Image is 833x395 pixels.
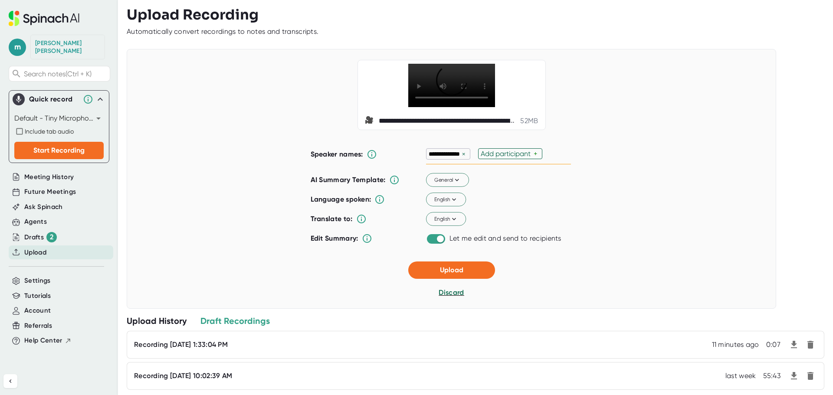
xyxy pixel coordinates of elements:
[24,248,46,258] button: Upload
[520,117,538,125] div: 52 MB
[25,128,74,135] span: Include tab audio
[24,202,63,212] button: Ask Spinach
[13,91,105,108] div: Quick record
[426,173,469,187] button: General
[24,172,74,182] button: Meeting History
[24,306,51,316] button: Account
[24,291,51,301] button: Tutorials
[14,111,104,125] div: Default - Tiny Microphone (4- OBSBOT Tiny Audio) (6e30:fef0)
[725,372,756,380] div: last week
[9,39,26,56] span: m
[14,142,104,159] button: Start Recording
[24,70,108,78] span: Search notes (Ctrl + K)
[29,95,79,104] div: Quick record
[24,232,57,242] button: Drafts 2
[365,116,375,126] span: video
[127,7,824,23] h3: Upload Recording
[35,39,100,55] div: Melissa Duncan
[24,232,57,242] div: Drafts
[460,150,468,158] div: ×
[46,232,57,242] div: 2
[534,150,540,158] div: +
[24,321,52,331] button: Referrals
[434,196,458,203] span: English
[439,287,464,298] button: Discard
[766,340,781,349] div: 0:07
[134,340,228,349] div: Recording [DATE] 1:33:04 PM
[200,315,270,326] div: Draft Recordings
[127,315,187,326] div: Upload History
[3,374,17,388] button: Collapse sidebar
[434,215,458,223] span: English
[434,176,461,184] span: General
[127,27,318,36] div: Automatically convert recordings to notes and transcripts.
[24,217,47,227] button: Agents
[763,372,781,380] div: 55:43
[14,126,104,137] div: Record both your microphone and the audio from your browser tab (e.g., videos, meetings, etc.)
[33,146,85,154] span: Start Recording
[803,366,824,386] iframe: Intercom live chat
[439,288,464,297] span: Discard
[440,266,463,274] span: Upload
[134,372,232,380] div: Recording [DATE] 10:02:39 AM
[449,234,561,243] div: Let me edit and send to recipients
[311,150,363,158] b: Speaker names:
[408,261,495,279] button: Upload
[426,212,466,226] button: English
[311,176,386,184] b: AI Summary Template:
[24,336,72,346] button: Help Center
[24,187,76,197] button: Future Meetings
[311,195,371,203] b: Language spoken:
[311,215,353,223] b: Translate to:
[712,340,759,349] div: 11 minutes ago
[311,234,358,242] b: Edit Summary:
[24,276,51,286] button: Settings
[481,150,534,158] div: Add participant
[24,336,62,346] span: Help Center
[426,193,466,207] button: English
